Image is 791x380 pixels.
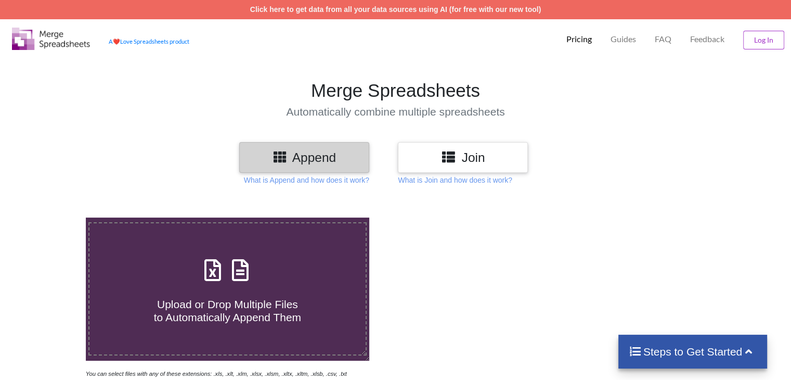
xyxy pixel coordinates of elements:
[113,38,120,45] span: heart
[690,35,724,43] span: Feedback
[743,31,784,49] button: Log In
[250,5,541,14] a: Click here to get data from all your data sources using AI (for free with our new tool)
[629,345,757,358] h4: Steps to Get Started
[406,150,520,165] h3: Join
[611,34,636,45] p: Guides
[566,34,592,45] p: Pricing
[398,175,512,185] p: What is Join and how does it work?
[12,28,90,50] img: Logo.png
[655,34,671,45] p: FAQ
[247,150,361,165] h3: Append
[86,371,347,377] i: You can select files with any of these extensions: .xls, .xlt, .xlm, .xlsx, .xlsm, .xltx, .xltm, ...
[244,175,369,185] p: What is Append and how does it work?
[109,38,189,45] a: AheartLove Spreadsheets product
[154,298,301,323] span: Upload or Drop Multiple Files to Automatically Append Them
